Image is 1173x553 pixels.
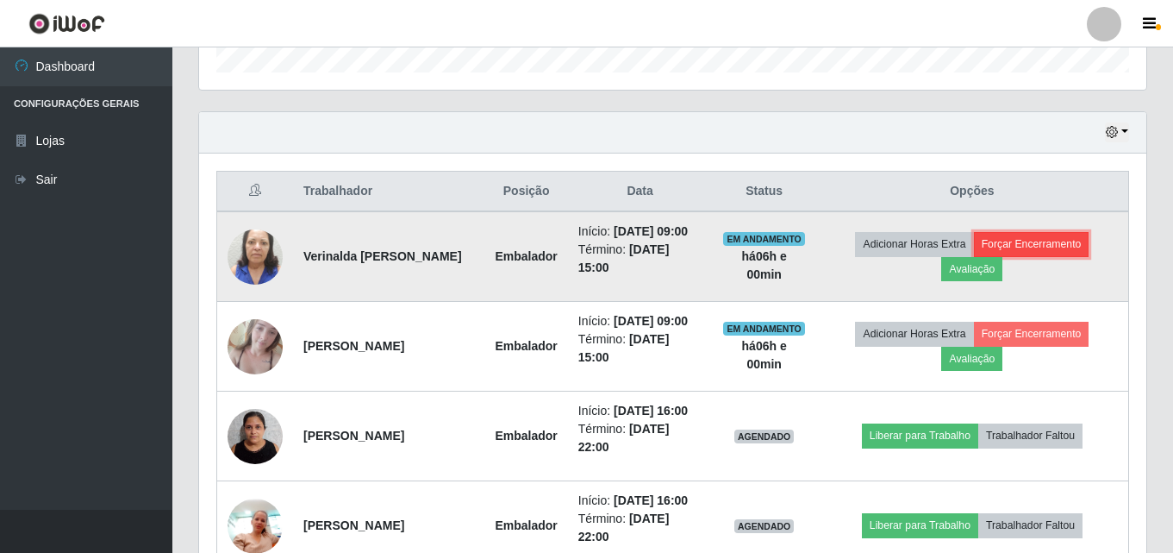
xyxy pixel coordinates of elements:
button: Avaliação [941,257,1002,281]
strong: há 06 h e 00 min [742,339,787,371]
li: Término: [578,241,702,277]
strong: Embalador [495,339,557,353]
button: Adicionar Horas Extra [855,232,973,256]
time: [DATE] 16:00 [614,404,688,418]
strong: [PERSON_NAME] [303,518,404,532]
img: CoreUI Logo [28,13,105,35]
strong: [PERSON_NAME] [303,429,404,443]
strong: Verinalda [PERSON_NAME] [303,249,462,263]
th: Posição [484,172,567,212]
img: 1728324895552.jpeg [228,208,283,306]
span: EM ANDAMENTO [723,322,805,336]
img: 1700330584258.jpeg [228,399,283,473]
th: Data [568,172,713,212]
button: Liberar para Trabalho [862,513,978,537]
time: [DATE] 09:00 [614,224,688,238]
li: Término: [578,330,702,367]
li: Início: [578,223,702,241]
li: Início: [578,492,702,510]
strong: [PERSON_NAME] [303,339,404,353]
th: Opções [816,172,1129,212]
button: Liberar para Trabalho [862,424,978,448]
li: Término: [578,420,702,456]
time: [DATE] 16:00 [614,493,688,507]
strong: Embalador [495,249,557,263]
span: EM ANDAMENTO [723,232,805,246]
time: [DATE] 09:00 [614,314,688,328]
strong: há 06 h e 00 min [742,249,787,281]
li: Término: [578,510,702,546]
button: Avaliação [941,347,1002,371]
img: 1737303697462.jpeg [228,310,283,383]
button: Forçar Encerramento [974,232,1089,256]
th: Trabalhador [293,172,484,212]
span: AGENDADO [734,519,795,533]
span: AGENDADO [734,430,795,443]
strong: Embalador [495,429,557,443]
button: Adicionar Horas Extra [855,322,973,346]
li: Início: [578,402,702,420]
button: Trabalhador Faltou [978,513,1083,537]
button: Trabalhador Faltou [978,424,1083,448]
th: Status [712,172,815,212]
li: Início: [578,312,702,330]
button: Forçar Encerramento [974,322,1089,346]
strong: Embalador [495,518,557,532]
